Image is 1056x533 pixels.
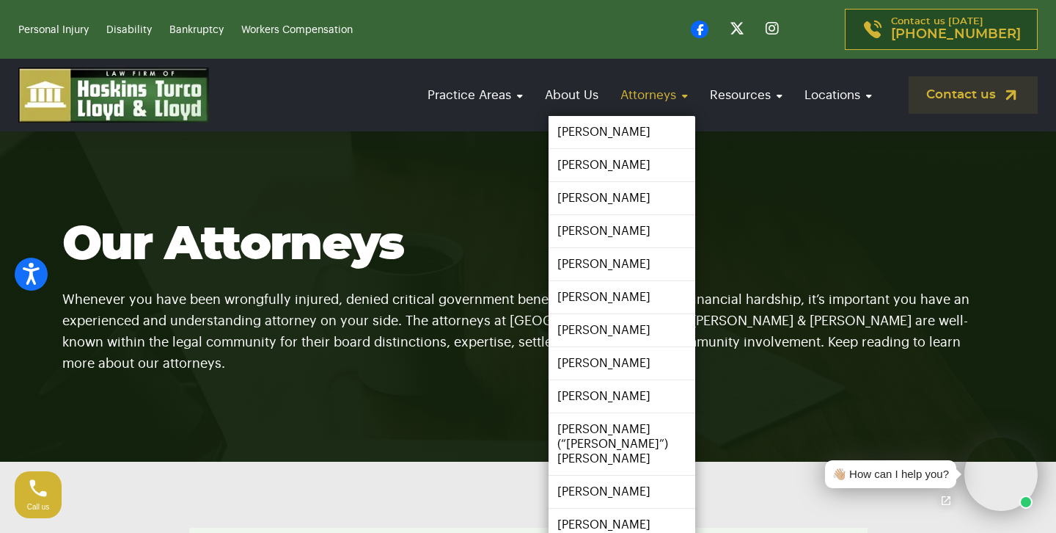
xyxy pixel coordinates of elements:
a: [PERSON_NAME] [549,182,695,214]
a: About Us [538,74,606,116]
a: Resources [703,74,790,116]
img: logo [18,68,209,123]
a: Locations [797,74,879,116]
a: Disability [106,25,152,35]
a: [PERSON_NAME] [549,281,695,313]
p: Whenever you have been wrongfully injured, denied critical government benefits, or facing extreme... [62,271,994,374]
a: Bankruptcy [169,25,224,35]
span: [PHONE_NUMBER] [891,27,1021,42]
a: [PERSON_NAME] [549,215,695,247]
a: Contact us [909,76,1038,114]
span: Call us [27,503,50,511]
h1: Our Attorneys [62,220,994,271]
div: 👋🏼 How can I help you? [832,466,949,483]
a: [PERSON_NAME] [549,149,695,181]
a: [PERSON_NAME] [549,380,695,413]
a: Open chat [931,485,961,516]
a: Personal Injury [18,25,89,35]
a: [PERSON_NAME] [549,476,695,508]
a: [PERSON_NAME] [549,347,695,380]
a: Contact us [DATE][PHONE_NUMBER] [845,9,1038,50]
a: [PERSON_NAME] [549,248,695,280]
a: Attorneys [613,74,695,116]
a: [PERSON_NAME] [549,116,695,148]
a: Practice Areas [420,74,530,116]
a: [PERSON_NAME] (“[PERSON_NAME]”) [PERSON_NAME] [549,413,695,475]
p: Contact us [DATE] [891,17,1021,42]
a: Workers Compensation [241,25,353,35]
a: [PERSON_NAME] [549,314,695,347]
